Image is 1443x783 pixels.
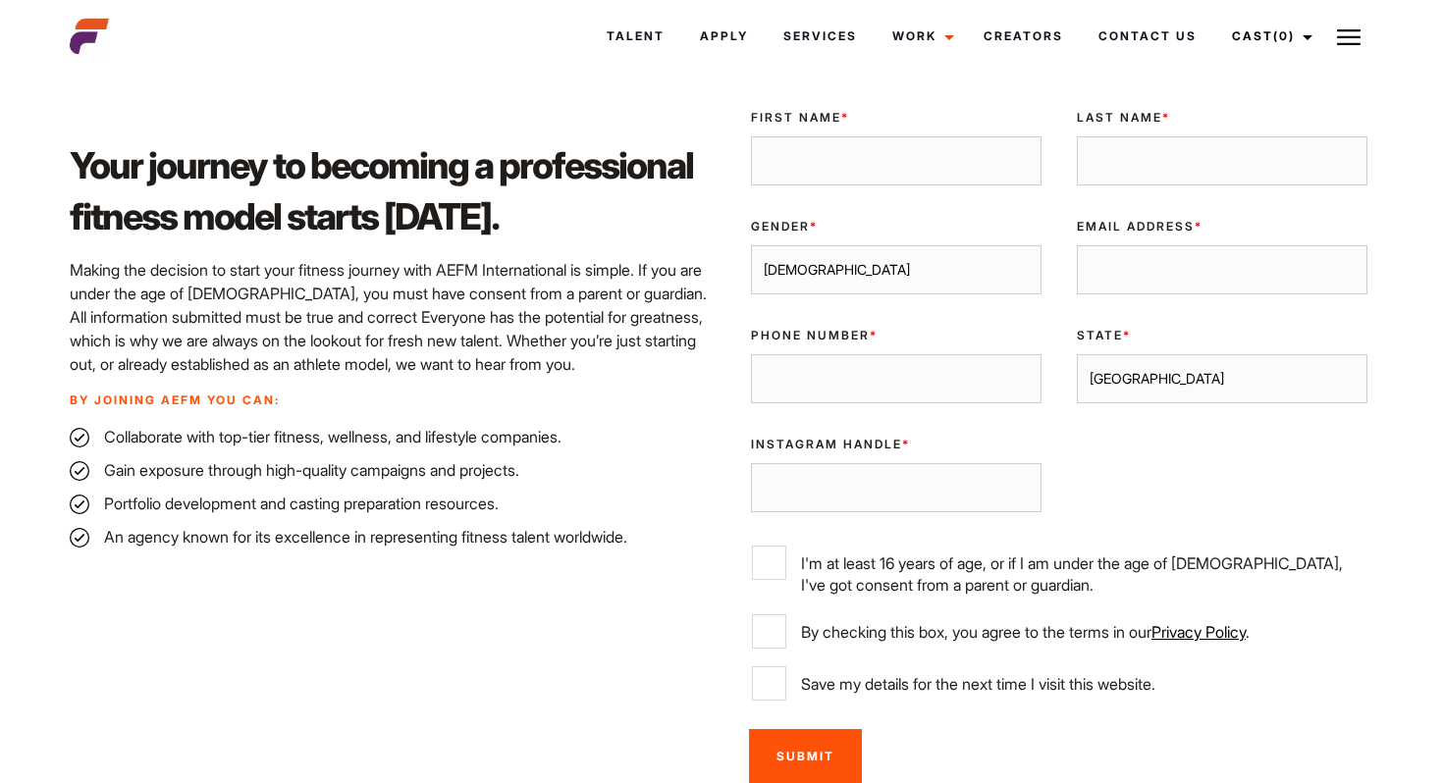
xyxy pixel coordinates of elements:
[589,10,682,63] a: Talent
[1077,327,1367,344] label: State
[966,10,1081,63] a: Creators
[1337,26,1361,49] img: Burger icon
[752,666,786,701] input: Save my details for the next time I visit this website.
[752,666,1366,701] label: Save my details for the next time I visit this website.
[70,525,710,548] li: An agency known for its excellence in representing fitness talent worldwide.
[751,218,1042,235] label: Gender
[751,436,1042,453] label: Instagram Handle
[70,258,710,376] p: Making the decision to start your fitness journey with AEFM International is simple. If you are u...
[752,546,1366,596] label: I'm at least 16 years of age, or if I am under the age of [DEMOGRAPHIC_DATA], I've got consent fr...
[766,10,875,63] a: Services
[752,614,786,649] input: By checking this box, you agree to the terms in ourPrivacy Policy.
[1214,10,1324,63] a: Cast(0)
[682,10,766,63] a: Apply
[751,327,1042,344] label: Phone Number
[752,546,786,580] input: I'm at least 16 years of age, or if I am under the age of [DEMOGRAPHIC_DATA], I've got consent fr...
[752,614,1366,649] label: By checking this box, you agree to the terms in our .
[1077,218,1367,235] label: Email Address
[70,458,710,482] li: Gain exposure through high-quality campaigns and projects.
[1273,28,1295,43] span: (0)
[70,425,710,448] li: Collaborate with top-tier fitness, wellness, and lifestyle companies.
[1077,109,1367,127] label: Last Name
[70,17,109,56] img: cropped-aefm-brand-fav-22-square.png
[1081,10,1214,63] a: Contact Us
[749,729,862,783] input: Submit
[70,140,710,242] h2: Your journey to becoming a professional fitness model starts [DATE].
[70,492,710,515] li: Portfolio development and casting preparation resources.
[875,10,966,63] a: Work
[70,391,710,409] p: By joining AEFM you can:
[1151,622,1246,642] a: Privacy Policy
[751,109,1042,127] label: First Name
